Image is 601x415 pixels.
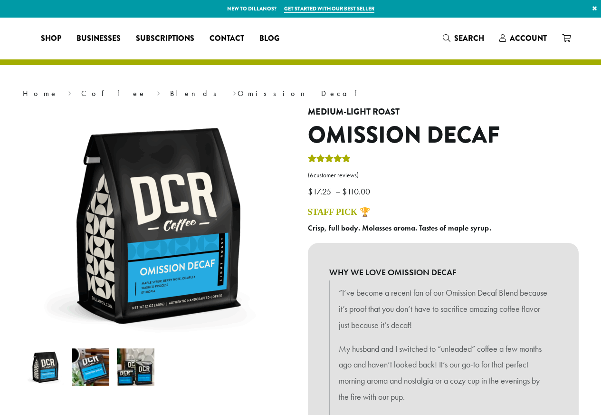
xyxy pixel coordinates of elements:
a: (6customer reviews) [308,171,579,180]
span: Subscriptions [136,33,194,45]
img: Omission Decaf - Image 2 [72,348,109,386]
span: $ [342,186,347,197]
a: Blends [170,88,223,98]
a: Home [23,88,58,98]
span: – [335,186,340,197]
span: Contact [210,33,244,45]
h4: Medium-Light Roast [308,107,579,117]
p: My husband and I switched to “unleaded” coffee a few months ago and haven’t looked back! It’s our... [339,341,548,405]
nav: Breadcrumb [23,88,579,99]
span: › [157,85,160,99]
span: 6 [310,171,314,179]
span: Businesses [76,33,121,45]
b: Crisp, full body. Molasses aroma. Tastes of maple syrup. [308,223,491,233]
a: STAFF PICK 🏆 [308,207,370,217]
bdi: 110.00 [342,186,372,197]
h1: Omission Decaf [308,122,579,149]
img: Omission Decaf [27,348,64,386]
b: WHY WE LOVE OMISSION DECAF [329,264,557,280]
a: Shop [33,31,69,46]
span: Blog [259,33,279,45]
a: Get started with our best seller [284,5,374,13]
div: Rated 4.33 out of 5 [308,153,351,167]
span: $ [308,186,313,197]
bdi: 17.25 [308,186,334,197]
span: › [68,85,71,99]
a: Coffee [81,88,146,98]
img: Omission Decaf - Image 3 [117,348,154,386]
span: Search [454,33,484,44]
span: › [233,85,236,99]
span: Account [510,33,547,44]
p: “I’ve become a recent fan of our Omission Decaf Blend because it’s proof that you don’t have to s... [339,285,548,333]
span: Shop [41,33,61,45]
a: Search [435,30,492,46]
